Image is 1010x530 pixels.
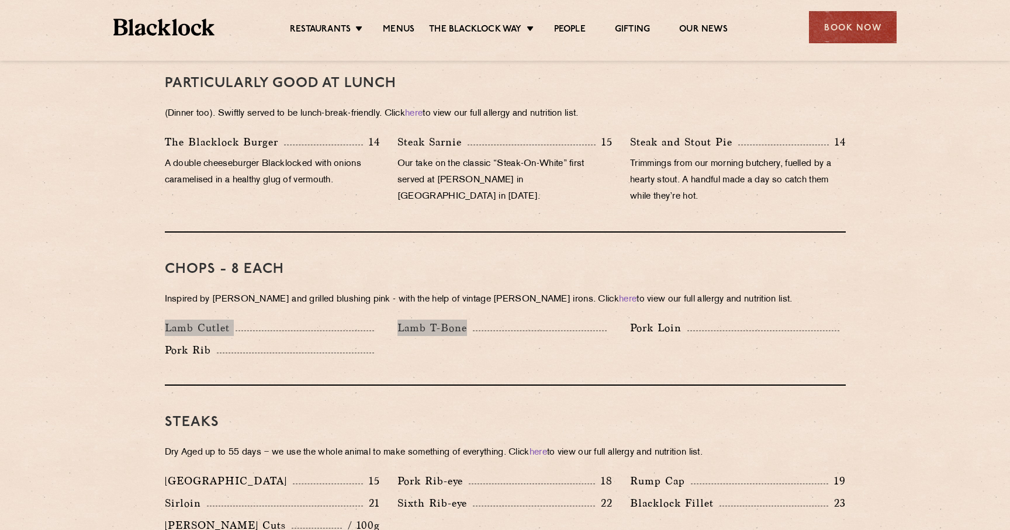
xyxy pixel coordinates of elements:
p: Blacklock Fillet [630,495,720,511]
a: here [619,295,637,304]
p: 22 [595,496,613,511]
p: Rump Cap [630,473,691,489]
h3: PARTICULARLY GOOD AT LUNCH [165,76,846,91]
h3: Chops - 8 each [165,262,846,277]
p: Sirloin [165,495,207,511]
p: Inspired by [PERSON_NAME] and grilled blushing pink - with the help of vintage [PERSON_NAME] iron... [165,292,846,308]
a: Menus [383,24,414,37]
p: Steak Sarnie [397,134,468,150]
p: 14 [829,134,846,150]
p: 14 [363,134,380,150]
h3: Steaks [165,415,846,430]
div: Book Now [809,11,897,43]
p: Dry Aged up to 55 days − we use the whole animal to make something of everything. Click to view o... [165,445,846,461]
img: BL_Textured_Logo-footer-cropped.svg [113,19,215,36]
a: The Blacklock Way [429,24,521,37]
a: here [530,448,547,457]
a: Our News [679,24,728,37]
p: A double cheeseburger Blacklocked with onions caramelised in a healthy glug of vermouth. [165,156,380,189]
p: Lamb Cutlet [165,320,236,336]
p: The Blacklock Burger [165,134,284,150]
p: 18 [595,473,613,489]
p: 15 [596,134,613,150]
p: Our take on the classic “Steak-On-White” first served at [PERSON_NAME] in [GEOGRAPHIC_DATA] in [D... [397,156,613,205]
p: Pork Loin [630,320,687,336]
p: Sixth Rib-eye [397,495,473,511]
p: Pork Rib-eye [397,473,469,489]
a: here [405,109,423,118]
p: Trimmings from our morning butchery, fuelled by a hearty stout. A handful made a day so catch the... [630,156,845,205]
p: 15 [363,473,380,489]
p: Pork Rib [165,342,217,358]
p: Steak and Stout Pie [630,134,738,150]
a: People [554,24,586,37]
a: Restaurants [290,24,351,37]
a: Gifting [615,24,650,37]
p: 21 [363,496,380,511]
p: [GEOGRAPHIC_DATA] [165,473,293,489]
p: (Dinner too). Swiftly served to be lunch-break-friendly. Click to view our full allergy and nutri... [165,106,846,122]
p: Lamb T-Bone [397,320,473,336]
p: 23 [828,496,846,511]
p: 19 [828,473,846,489]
